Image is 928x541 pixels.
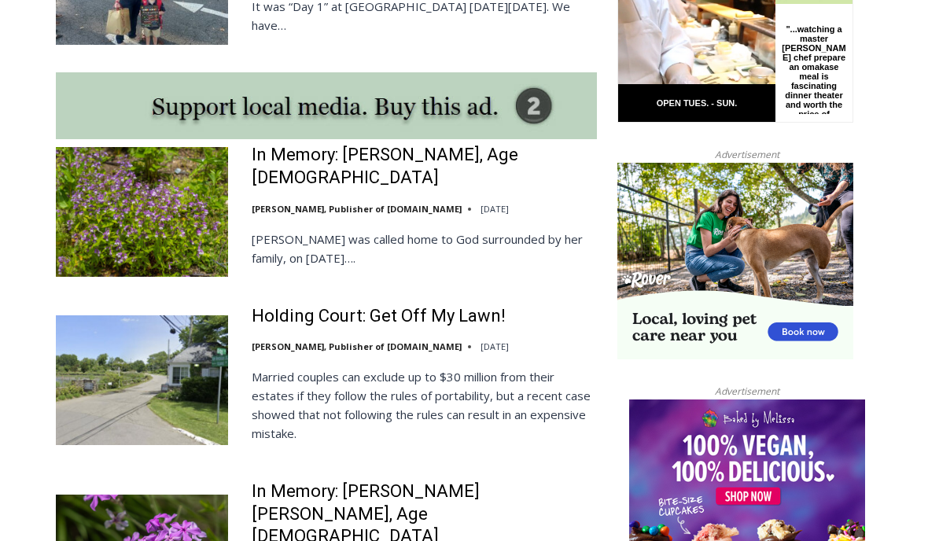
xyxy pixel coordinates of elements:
[252,306,506,329] a: Holding Court: Get Off My Lawn!
[252,230,597,268] p: [PERSON_NAME] was called home to God surrounded by her family, on [DATE]….
[56,316,228,445] img: Holding Court: Get Off My Lawn!
[481,204,509,215] time: [DATE]
[411,156,729,192] span: Intern @ [DOMAIN_NAME]
[481,341,509,353] time: [DATE]
[5,162,154,222] span: Open Tues. - Sun. [PHONE_NUMBER]
[56,73,597,140] img: support local media, buy this ad
[162,98,231,188] div: "...watching a master [PERSON_NAME] chef prepare an omakase meal is fascinating dinner theater an...
[56,148,228,277] img: In Memory: Adele Arrigale, Age 90
[699,385,795,399] span: Advertisement
[252,204,462,215] a: [PERSON_NAME], Publisher of [DOMAIN_NAME]
[252,145,597,190] a: In Memory: [PERSON_NAME], Age [DEMOGRAPHIC_DATA]
[378,153,762,196] a: Intern @ [DOMAIN_NAME]
[252,368,597,443] p: Married couples can exclude up to $30 million from their estates if they follow the rules of port...
[699,148,795,163] span: Advertisement
[1,158,158,196] a: Open Tues. - Sun. [PHONE_NUMBER]
[397,1,743,153] div: "At the 10am stand-up meeting, each intern gets a chance to take [PERSON_NAME] and the other inte...
[252,341,462,353] a: [PERSON_NAME], Publisher of [DOMAIN_NAME]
